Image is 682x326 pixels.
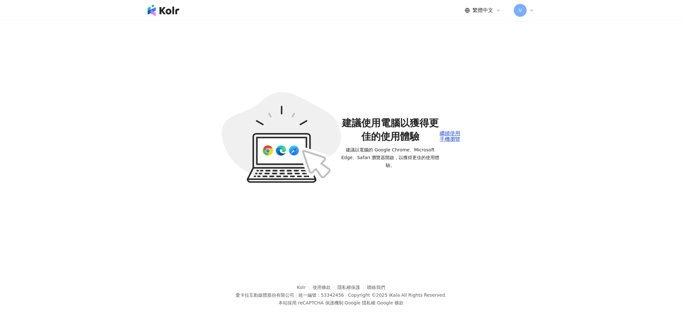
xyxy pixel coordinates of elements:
span: 建議以電腦的 Google Chrome、Microsoft Edge、Safari 瀏覽器開啟，以獲得更佳的使用體驗。 [341,146,440,169]
a: 隱私權保護 [337,285,367,290]
a: 聯絡我們 [367,285,385,290]
a: Google 隱私權 [345,300,375,305]
span: | [375,300,377,305]
span: | [345,292,347,298]
img: unsupported-rwd [222,92,341,183]
div: 統一編號：53342456 [298,292,344,298]
a: iKala [389,292,400,298]
div: Copyright © 2025 All Rights Reserved. [348,292,446,298]
div: 愛卡拉互動媒體股份有限公司 [236,292,294,298]
span: 本站採用 reCAPTCHA 保護機制 [278,299,403,307]
span: 繁體中文 [473,7,493,14]
span: | [343,300,345,305]
a: 使用條款 [313,285,338,290]
a: Kolr [297,285,312,290]
img: logo [148,5,179,16]
span: V [519,7,522,14]
span: 建議使用電腦以獲得更佳的使用體驗 [341,116,440,143]
a: Google 條款 [377,300,404,305]
div: 繼續使用手機瀏覽 [440,130,460,142]
span: | [296,292,297,298]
